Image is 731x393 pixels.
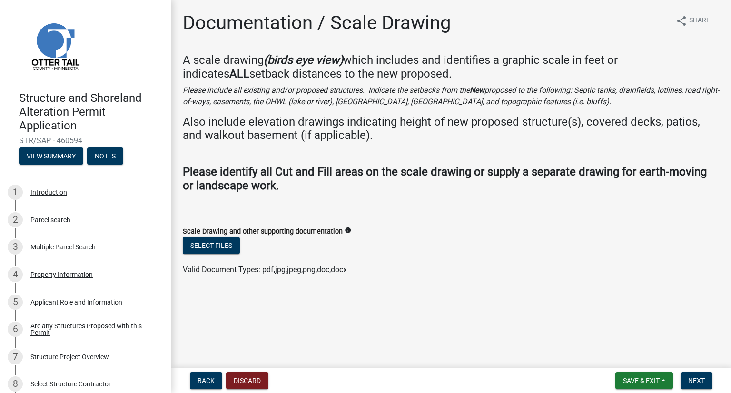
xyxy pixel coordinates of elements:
[688,377,705,384] span: Next
[30,354,109,360] div: Structure Project Overview
[19,153,83,161] wm-modal-confirm: Summary
[676,15,687,27] i: share
[183,53,720,81] h4: A scale drawing which includes and identifies a graphic scale in feet or indicates setback distan...
[8,267,23,282] div: 4
[689,15,710,27] span: Share
[8,322,23,337] div: 6
[183,165,707,192] strong: Please identify all Cut and Fill areas on the scale drawing or supply a separate drawing for eart...
[19,10,90,81] img: Otter Tail County, Minnesota
[19,136,152,145] span: STR/SAP - 460594
[87,147,123,165] button: Notes
[183,11,451,34] h1: Documentation / Scale Drawing
[183,237,240,254] button: Select files
[470,86,484,95] strong: New
[30,323,156,336] div: Are any Structures Proposed with this Permit
[183,265,347,274] span: Valid Document Types: pdf,jpg,jpeg,png,doc,docx
[87,153,123,161] wm-modal-confirm: Notes
[226,372,268,389] button: Discard
[681,372,712,389] button: Next
[345,227,351,234] i: info
[264,53,343,67] strong: (birds eye view)
[668,11,718,30] button: shareShare
[183,228,343,235] label: Scale Drawing and other supporting documentation
[183,115,720,143] h4: Also include elevation drawings indicating height of new proposed structure(s), covered decks, pa...
[183,86,719,106] i: Please include all existing and/or proposed structures. Indicate the setbacks from the proposed t...
[623,377,660,384] span: Save & Exit
[30,244,96,250] div: Multiple Parcel Search
[190,372,222,389] button: Back
[30,271,93,278] div: Property Information
[30,299,122,305] div: Applicant Role and Information
[8,295,23,310] div: 5
[19,91,164,132] h4: Structure and Shoreland Alteration Permit Application
[30,189,67,196] div: Introduction
[30,216,70,223] div: Parcel search
[8,239,23,255] div: 3
[8,376,23,392] div: 8
[229,67,249,80] strong: ALL
[615,372,673,389] button: Save & Exit
[8,212,23,227] div: 2
[19,147,83,165] button: View Summary
[8,185,23,200] div: 1
[30,381,111,387] div: Select Structure Contractor
[8,349,23,364] div: 7
[198,377,215,384] span: Back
